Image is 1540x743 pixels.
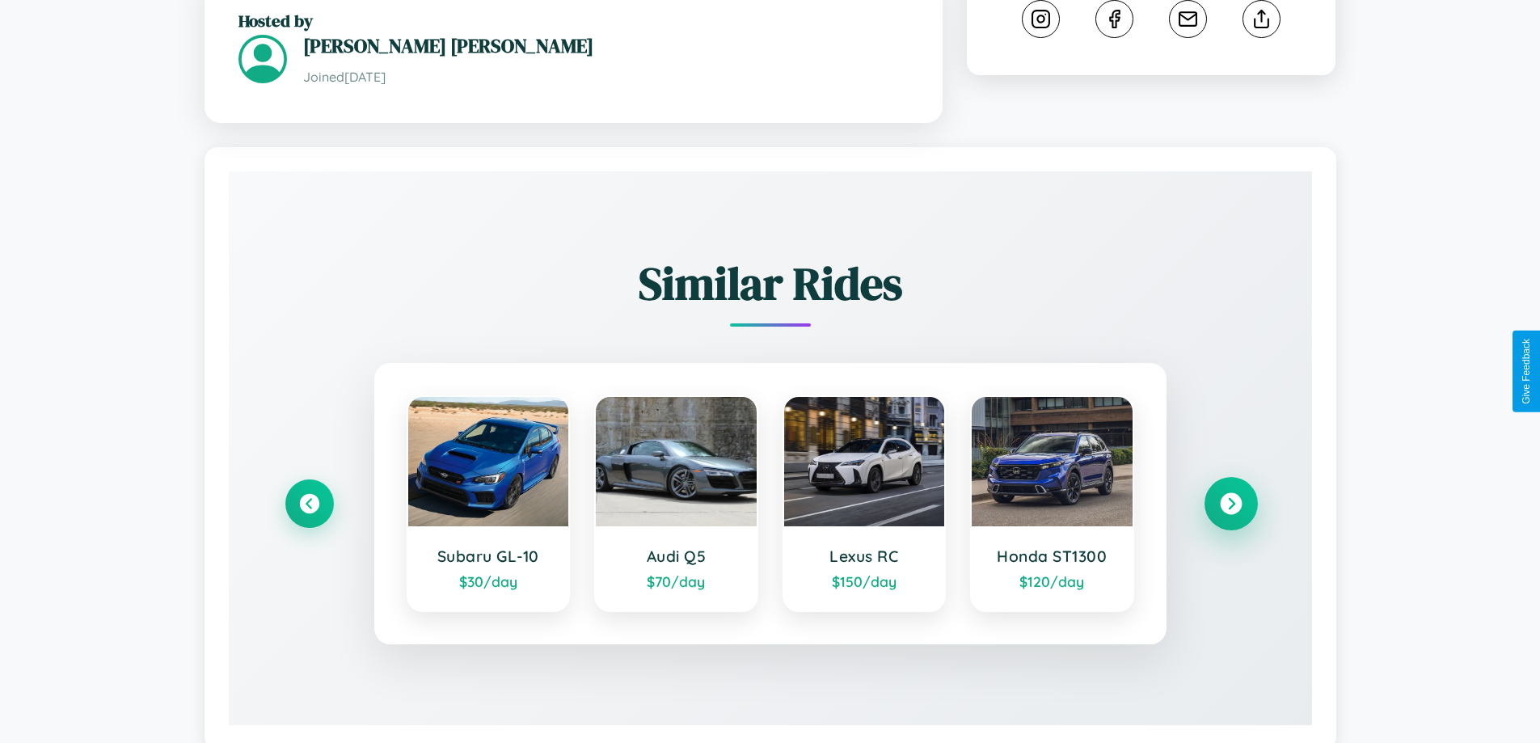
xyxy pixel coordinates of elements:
[407,395,571,612] a: Subaru GL-10$30/day
[612,547,740,566] h3: Audi Q5
[238,9,909,32] h2: Hosted by
[424,547,553,566] h3: Subaru GL-10
[285,252,1255,315] h2: Similar Rides
[612,572,740,590] div: $ 70 /day
[800,547,929,566] h3: Lexus RC
[800,572,929,590] div: $ 150 /day
[424,572,553,590] div: $ 30 /day
[783,395,947,612] a: Lexus RC$150/day
[988,547,1116,566] h3: Honda ST1300
[594,395,758,612] a: Audi Q5$70/day
[1521,339,1532,404] div: Give Feedback
[303,32,909,59] h3: [PERSON_NAME] [PERSON_NAME]
[970,395,1134,612] a: Honda ST1300$120/day
[303,65,909,89] p: Joined [DATE]
[988,572,1116,590] div: $ 120 /day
